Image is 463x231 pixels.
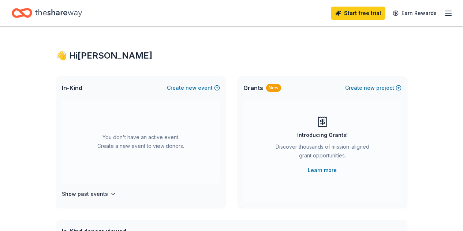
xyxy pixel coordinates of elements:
[273,142,372,163] div: Discover thousands of mission-aligned grant opportunities.
[186,83,197,92] span: new
[12,4,82,22] a: Home
[243,83,263,92] span: Grants
[297,131,348,139] div: Introducing Grants!
[266,84,281,92] div: New
[167,83,220,92] button: Createnewevent
[56,50,407,62] div: 👋 Hi [PERSON_NAME]
[308,166,337,175] a: Learn more
[62,190,116,198] button: Show past events
[345,83,402,92] button: Createnewproject
[364,83,375,92] span: new
[62,83,82,92] span: In-Kind
[388,7,441,20] a: Earn Rewards
[331,7,385,20] a: Start free trial
[62,100,220,184] div: You don't have an active event. Create a new event to view donors.
[62,190,108,198] h4: Show past events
